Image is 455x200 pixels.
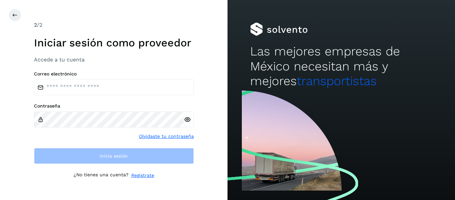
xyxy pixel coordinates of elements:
span: transportistas [297,74,377,88]
a: Regístrate [131,172,154,179]
span: 2 [34,22,37,28]
span: Inicia sesión [100,154,128,158]
label: Correo electrónico [34,71,194,77]
h2: Las mejores empresas de México necesitan más y mejores [250,44,432,88]
h1: Iniciar sesión como proveedor [34,36,194,49]
button: Inicia sesión [34,148,194,164]
h3: Accede a tu cuenta [34,56,194,63]
p: ¿No tienes una cuenta? [74,172,129,179]
label: Contraseña [34,103,194,109]
a: Olvidaste tu contraseña [139,133,194,140]
div: /2 [34,21,194,29]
